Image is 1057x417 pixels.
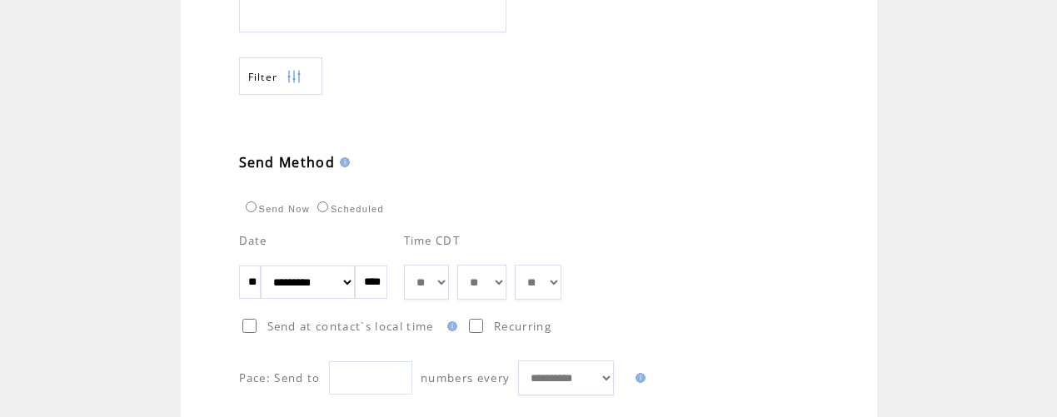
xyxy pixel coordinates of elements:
[421,370,510,385] span: numbers every
[239,233,267,248] span: Date
[317,201,328,212] input: Scheduled
[239,153,336,171] span: Send Method
[313,204,384,214] label: Scheduled
[248,70,278,84] span: Show filters
[404,233,461,248] span: Time CDT
[267,319,434,334] span: Send at contact`s local time
[631,373,646,383] img: help.gif
[239,57,322,95] a: Filter
[246,201,257,212] input: Send Now
[335,157,350,167] img: help.gif
[242,204,310,214] label: Send Now
[442,321,457,331] img: help.gif
[494,319,551,334] span: Recurring
[239,370,321,385] span: Pace: Send to
[287,58,302,96] img: filters.png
